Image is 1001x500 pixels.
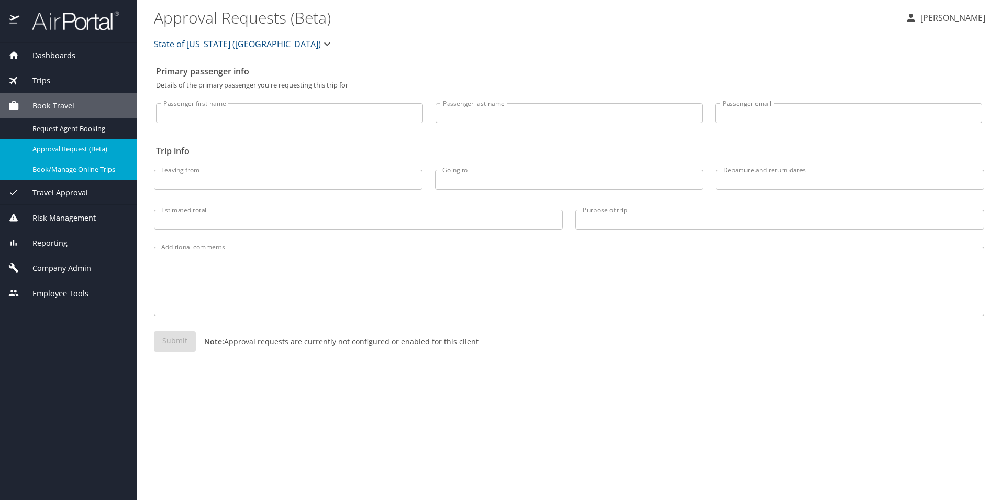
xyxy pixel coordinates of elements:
[204,336,224,346] strong: Note:
[19,212,96,224] span: Risk Management
[19,50,75,61] span: Dashboards
[900,8,989,27] button: [PERSON_NAME]
[156,82,982,89] p: Details of the primary passenger you're requesting this trip for
[32,144,125,154] span: Approval Request (Beta)
[19,237,68,249] span: Reporting
[156,143,982,159] h2: Trip info
[19,263,91,274] span: Company Admin
[19,75,50,86] span: Trips
[9,10,20,31] img: icon-airportal.png
[917,12,985,24] p: [PERSON_NAME]
[196,336,479,347] p: Approval requests are currently not configured or enabled for this client
[32,124,125,134] span: Request Agent Booking
[20,10,119,31] img: airportal-logo.png
[19,100,74,112] span: Book Travel
[32,165,125,175] span: Book/Manage Online Trips
[19,288,88,299] span: Employee Tools
[154,37,321,51] span: State of [US_STATE] ([GEOGRAPHIC_DATA])
[154,1,896,34] h1: Approval Requests (Beta)
[156,63,982,80] h2: Primary passenger info
[150,34,338,55] button: State of [US_STATE] ([GEOGRAPHIC_DATA])
[19,187,88,199] span: Travel Approval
